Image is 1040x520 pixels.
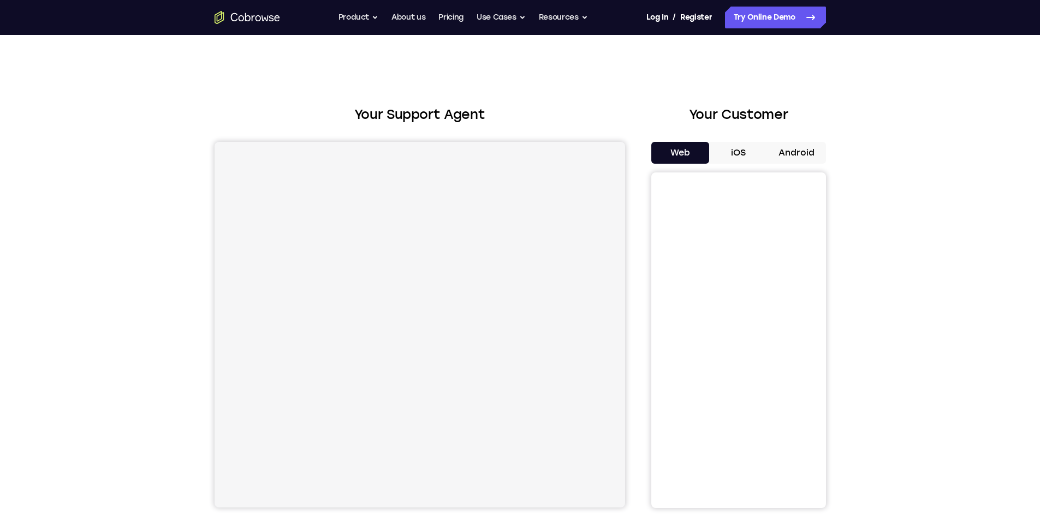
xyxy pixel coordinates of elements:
[438,7,463,28] a: Pricing
[768,142,826,164] button: Android
[725,7,826,28] a: Try Online Demo
[673,11,676,24] span: /
[709,142,768,164] button: iOS
[539,7,588,28] button: Resources
[651,105,826,124] h2: Your Customer
[391,7,425,28] a: About us
[477,7,526,28] button: Use Cases
[215,142,625,507] iframe: Agent
[680,7,712,28] a: Register
[215,11,280,24] a: Go to the home page
[338,7,379,28] button: Product
[651,142,710,164] button: Web
[215,105,625,124] h2: Your Support Agent
[646,7,668,28] a: Log In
